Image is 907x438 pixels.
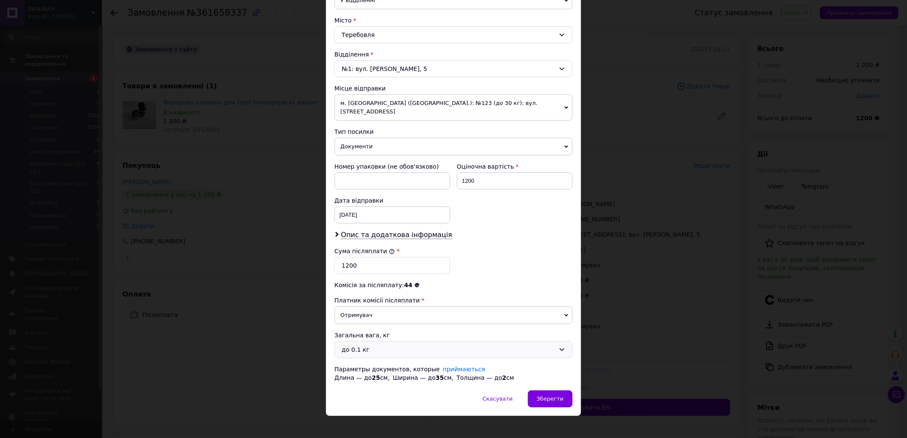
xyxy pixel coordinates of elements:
[482,396,513,402] span: Скасувати
[502,374,506,381] span: 2
[334,85,386,92] span: Місце відправки
[334,16,573,25] div: Місто
[436,374,444,381] span: 35
[334,94,573,121] span: м. [GEOGRAPHIC_DATA] ([GEOGRAPHIC_DATA].): №123 (до 30 кг): вул. [STREET_ADDRESS]
[443,366,485,373] a: приймаються
[334,26,573,43] div: Теребовля
[404,282,419,288] span: 44 ₴
[334,196,450,205] div: Дата відправки
[334,50,573,59] div: Відділення
[334,128,374,135] span: Тип посилки
[334,297,420,304] span: Платник комісії післяплати
[334,281,573,289] div: Комісія за післяплату:
[334,60,573,77] div: №1: вул. [PERSON_NAME], 5
[537,396,564,402] span: Зберегти
[334,162,450,171] div: Номер упаковки (не обов'язково)
[342,345,555,354] div: до 0.1 кг
[341,231,452,239] span: Опис та додаткова інформація
[334,331,573,339] div: Загальна вага, кг
[372,374,380,381] span: 25
[457,162,573,171] div: Оціночна вартість
[334,248,395,254] label: Сума післяплати
[334,306,573,324] span: Отримувач
[334,365,573,382] div: Параметры документов, которые Длина — до см, Ширина — до см, Толщина — до см
[334,138,573,155] span: Документи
